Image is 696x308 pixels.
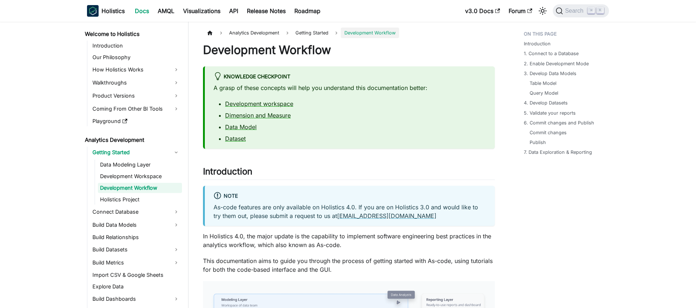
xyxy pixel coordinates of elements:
[563,8,588,14] span: Search
[214,203,486,220] p: As-code features are only available on Holistics 4.0. If you are on Holistics 3.0 and would like ...
[524,149,592,156] a: 7. Data Exploration & Reporting
[225,123,257,131] a: Data Model
[90,206,182,218] a: Connect Database
[461,5,504,17] a: v3.0 Docs
[537,5,548,17] button: Switch between dark and light mode (currently light mode)
[214,72,486,82] div: Knowledge Checkpoint
[90,232,182,242] a: Build Relationships
[243,5,290,17] a: Release Notes
[98,183,182,193] a: Development Workflow
[203,232,495,249] p: In Holistics 4.0, the major update is the capability to implement software engineering best pract...
[524,99,568,106] a: 4. Develop Datasets
[530,80,556,87] a: Table Model
[130,5,153,17] a: Docs
[214,192,486,201] div: Note
[225,5,243,17] a: API
[203,28,495,38] nav: Breadcrumbs
[530,139,546,146] a: Publish
[203,256,495,274] p: This documentation aims to guide you through the process of getting started with As-code, using t...
[524,40,551,47] a: Introduction
[90,41,182,51] a: Introduction
[90,77,182,89] a: Walkthroughs
[524,110,576,116] a: 5. Validate your reports
[153,5,179,17] a: AMQL
[225,112,291,119] a: Dimension and Measure
[90,244,182,255] a: Build Datasets
[203,43,495,57] h1: Development Workflow
[90,293,182,305] a: Build Dashboards
[90,219,182,231] a: Build Data Models
[90,270,182,280] a: Import CSV & Google Sheets
[524,119,594,126] a: 6. Commit changes and Publish
[214,83,486,92] p: A grasp of these concepts will help you understand this documentation better:
[90,90,182,102] a: Product Versions
[80,22,188,308] nav: Docs sidebar
[90,64,182,75] a: How Holistics Works
[290,5,325,17] a: Roadmap
[588,7,595,14] kbd: ⌘
[524,50,579,57] a: 1. Connect to a Database
[203,28,217,38] a: Home page
[90,52,182,62] a: Our Philosophy
[83,29,182,39] a: Welcome to Holistics
[597,7,604,14] kbd: K
[101,7,125,15] b: Holistics
[530,129,567,136] a: Commit changes
[98,160,182,170] a: Data Modeling Layer
[87,5,99,17] img: Holistics
[87,5,125,17] a: HolisticsHolistics
[553,4,609,17] button: Search (Command+K)
[90,147,182,158] a: Getting Started
[225,100,293,107] a: Development workspace
[179,5,225,17] a: Visualizations
[225,135,246,142] a: Dataset
[530,90,558,96] a: Query Model
[292,28,332,38] span: Getting Started
[524,60,589,67] a: 2. Enable Development Mode
[203,166,495,180] h2: Introduction
[90,103,182,115] a: Coming From Other BI Tools
[341,28,399,38] span: Development Workflow
[337,212,436,219] a: [EMAIL_ADDRESS][DOMAIN_NAME]
[90,257,182,268] a: Build Metrics
[90,282,182,292] a: Explore Data
[90,116,182,126] a: Playground
[225,28,283,38] span: Analytics Development
[98,194,182,205] a: Holistics Project
[83,135,182,145] a: Analytics Development
[98,171,182,181] a: Development Workspace
[504,5,536,17] a: Forum
[524,70,576,77] a: 3. Develop Data Models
